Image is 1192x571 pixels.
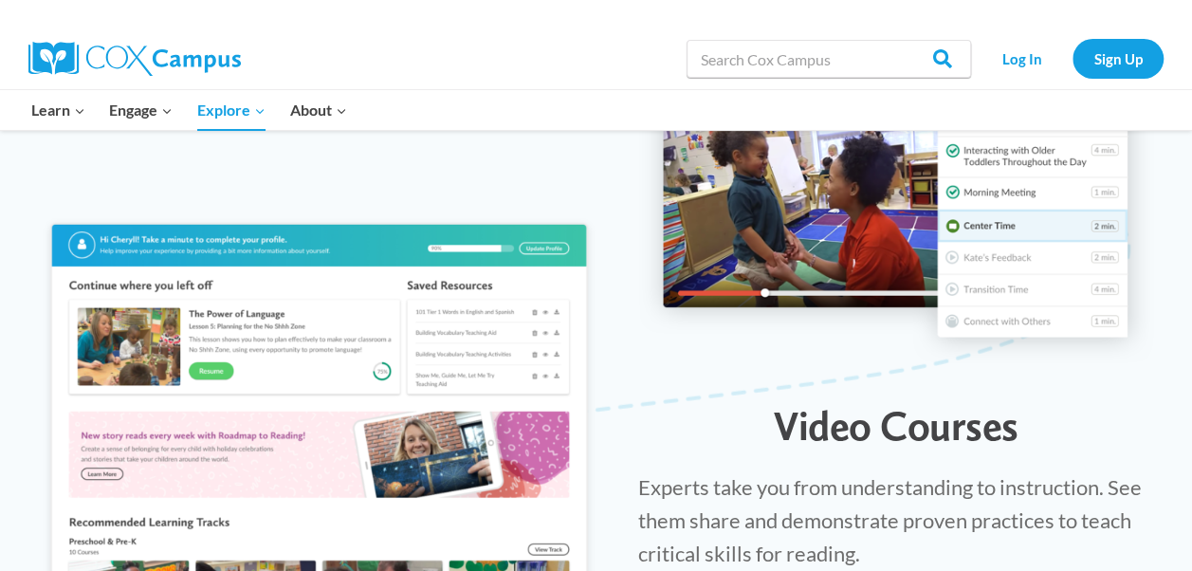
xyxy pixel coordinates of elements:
[19,90,98,130] button: Child menu of Learn
[981,39,1063,78] a: Log In
[28,42,241,76] img: Cox Campus
[185,90,278,130] button: Child menu of Explore
[98,90,186,130] button: Child menu of Engage
[638,474,1142,566] span: Experts take you from understanding to instruction. See them share and demonstrate proven practic...
[278,90,359,130] button: Child menu of About
[774,401,1018,451] span: Video Courses
[638,48,1154,364] img: course-video-preview
[687,40,971,78] input: Search Cox Campus
[1073,39,1164,78] a: Sign Up
[19,90,358,130] nav: Primary Navigation
[981,39,1164,78] nav: Secondary Navigation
